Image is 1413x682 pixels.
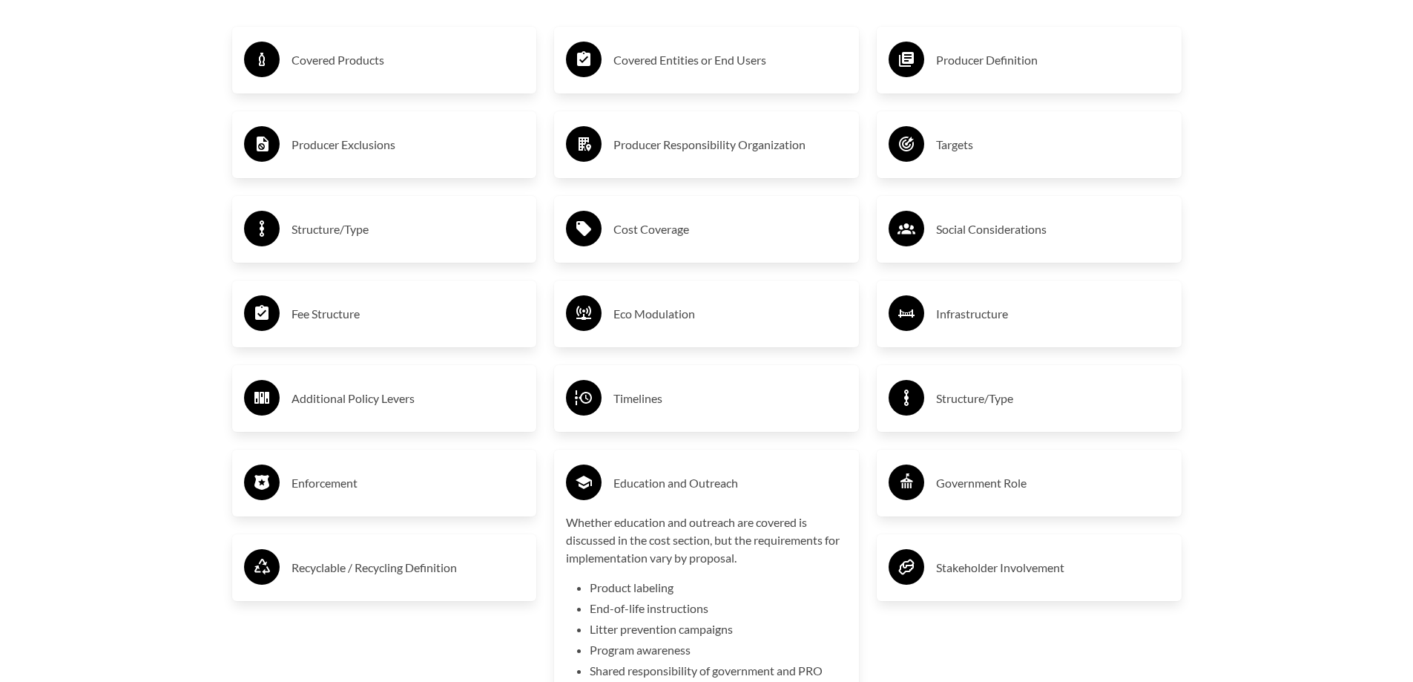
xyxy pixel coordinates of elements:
li: Shared responsibility of government and PRO [590,662,847,680]
h3: Producer Responsibility Organization [613,133,847,157]
li: Program awareness [590,641,847,659]
h3: Additional Policy Levers [292,387,525,410]
h3: Eco Modulation [613,302,847,326]
li: Product labeling [590,579,847,597]
h3: Producer Definition [936,48,1170,72]
h3: Targets [936,133,1170,157]
h3: Government Role [936,471,1170,495]
h3: Timelines [613,387,847,410]
p: Whether education and outreach are covered is discussed in the cost section, but the requirements... [566,514,847,567]
h3: Producer Exclusions [292,133,525,157]
h3: Structure/Type [936,387,1170,410]
h3: Cost Coverage [613,217,847,241]
h3: Infrastructure [936,302,1170,326]
h3: Recyclable / Recycling Definition [292,556,525,580]
h3: Stakeholder Involvement [936,556,1170,580]
h3: Fee Structure [292,302,525,326]
h3: Covered Entities or End Users [613,48,847,72]
li: End-of-life instructions [590,600,847,617]
li: Litter prevention campaigns [590,620,847,638]
h3: Social Considerations [936,217,1170,241]
h3: Structure/Type [292,217,525,241]
h3: Enforcement [292,471,525,495]
h3: Covered Products [292,48,525,72]
h3: Education and Outreach [613,471,847,495]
